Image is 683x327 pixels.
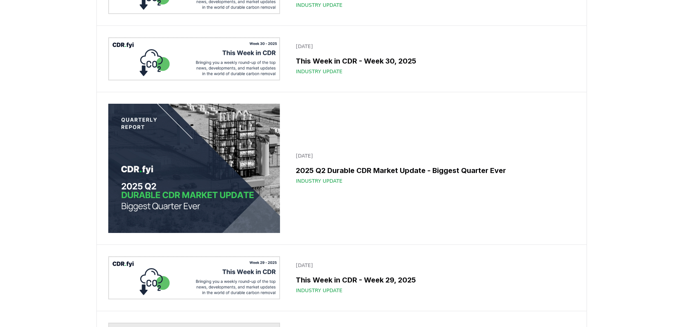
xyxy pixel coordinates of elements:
h3: This Week in CDR - Week 30, 2025 [296,56,570,66]
a: [DATE]This Week in CDR - Week 29, 2025Industry Update [291,257,575,298]
span: Industry Update [296,287,342,294]
a: [DATE]2025 Q2 Durable CDR Market Update - Biggest Quarter EverIndustry Update [291,148,575,189]
h3: 2025 Q2 Durable CDR Market Update - Biggest Quarter Ever [296,165,570,176]
span: Industry Update [296,68,342,75]
p: [DATE] [296,43,570,50]
img: 2025 Q2 Durable CDR Market Update - Biggest Quarter Ever blog post image [108,104,280,233]
p: [DATE] [296,152,570,159]
span: Industry Update [296,1,342,9]
img: This Week in CDR - Week 30, 2025 blog post image [108,37,280,80]
a: [DATE]This Week in CDR - Week 30, 2025Industry Update [291,38,575,79]
h3: This Week in CDR - Week 29, 2025 [296,275,570,285]
p: [DATE] [296,262,570,269]
img: This Week in CDR - Week 29, 2025 blog post image [108,256,280,299]
span: Industry Update [296,177,342,184]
